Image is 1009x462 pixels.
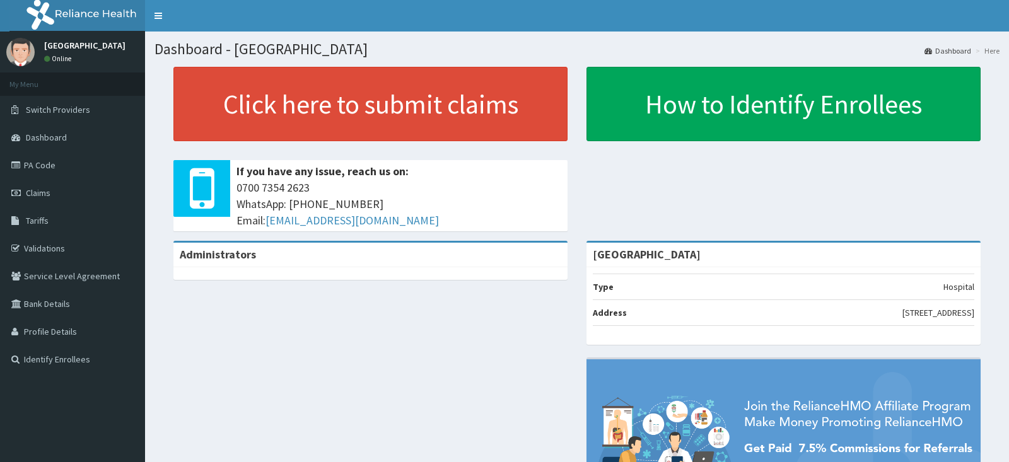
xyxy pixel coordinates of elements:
strong: [GEOGRAPHIC_DATA] [593,247,701,262]
a: Online [44,54,74,63]
span: Claims [26,187,50,199]
span: Tariffs [26,215,49,226]
li: Here [972,45,1000,56]
img: User Image [6,38,35,66]
p: [GEOGRAPHIC_DATA] [44,41,125,50]
b: Address [593,307,627,318]
b: Type [593,281,614,292]
span: 0700 7354 2623 WhatsApp: [PHONE_NUMBER] Email: [236,180,561,228]
a: How to Identify Enrollees [586,67,981,141]
p: [STREET_ADDRESS] [902,306,974,319]
a: [EMAIL_ADDRESS][DOMAIN_NAME] [265,213,439,228]
b: If you have any issue, reach us on: [236,164,409,178]
span: Dashboard [26,132,67,143]
span: Switch Providers [26,104,90,115]
a: Dashboard [924,45,971,56]
a: Click here to submit claims [173,67,568,141]
b: Administrators [180,247,256,262]
h1: Dashboard - [GEOGRAPHIC_DATA] [155,41,1000,57]
p: Hospital [943,280,974,293]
